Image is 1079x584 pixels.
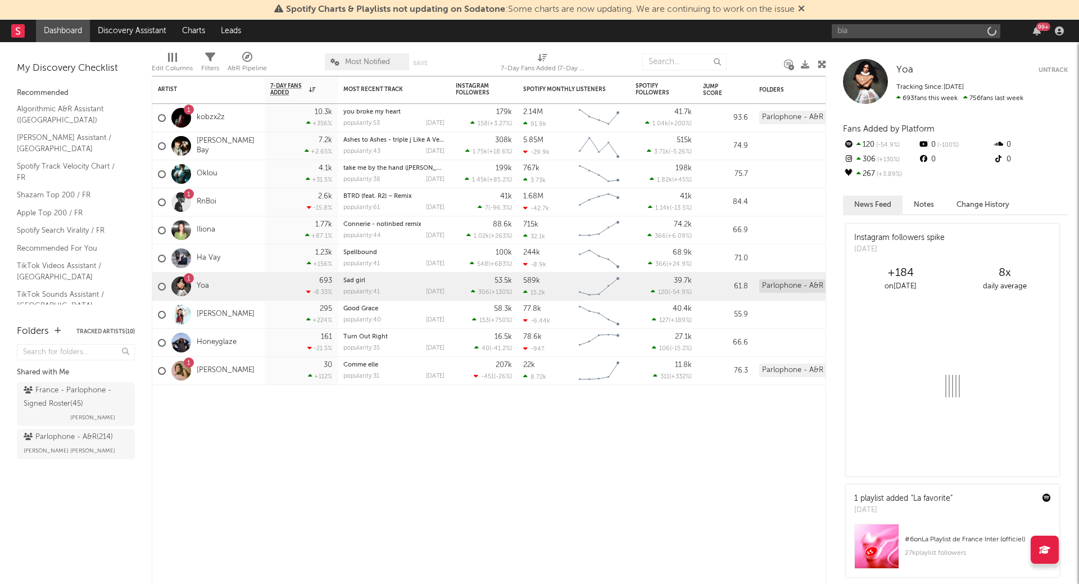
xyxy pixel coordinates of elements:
[523,305,541,313] div: 77.8k
[651,288,692,296] div: ( )
[523,289,545,296] div: 15.2k
[703,364,748,378] div: 76.3
[493,221,512,228] div: 88.6k
[321,333,332,341] div: 161
[343,148,380,155] div: popularity: 43
[648,204,692,211] div: ( )
[672,205,690,211] span: -13.5 %
[843,167,918,182] div: 267
[197,197,216,207] a: RnBoi
[343,345,380,351] div: popularity: 35
[523,176,546,184] div: 3.73k
[677,137,692,144] div: 515k
[650,176,692,183] div: ( )
[491,289,510,296] span: +130 %
[523,249,540,256] div: 244k
[197,225,215,235] a: Iliona
[501,62,585,75] div: 7-Day Fans Added (7-Day Fans Added)
[523,233,545,240] div: 32.1k
[953,266,1057,280] div: 8 x
[478,204,512,211] div: ( )
[523,221,538,228] div: 715k
[703,252,748,265] div: 71.0
[496,249,512,256] div: 100k
[343,165,445,171] div: take me by the hand (Aaron Hibell remix)
[305,148,332,155] div: +2.65 %
[648,260,692,268] div: ( )
[574,245,624,273] svg: Chart title
[574,216,624,245] svg: Chart title
[494,305,512,313] div: 58.3k
[228,62,267,75] div: A&R Pipeline
[426,373,445,379] div: [DATE]
[523,333,542,341] div: 78.6k
[1033,26,1041,35] button: 99+
[426,345,445,351] div: [DATE]
[343,137,445,143] div: Ashes to Ashes - triple j Like A Version
[523,165,539,172] div: 767k
[489,149,510,155] span: +18.6 %
[523,373,546,381] div: 8.72k
[523,317,550,324] div: -6.44k
[174,20,213,42] a: Charts
[474,345,512,352] div: ( )
[645,120,692,127] div: ( )
[474,373,512,380] div: ( )
[17,224,124,237] a: Spotify Search Virality / FR
[668,261,690,268] span: +24.9 %
[905,546,1051,560] div: 27k playlist followers
[680,193,692,200] div: 41k
[574,188,624,216] svg: Chart title
[306,316,332,324] div: +224 %
[574,301,624,329] svg: Chart title
[343,261,380,267] div: popularity: 41
[17,103,124,126] a: Algorithmic A&R Assistant ([GEOGRAPHIC_DATA])
[574,132,624,160] svg: Chart title
[490,261,510,268] span: +683 %
[470,120,512,127] div: ( )
[654,149,669,155] span: 3.71k
[658,289,668,296] span: 120
[659,318,669,324] span: 127
[642,53,727,70] input: Search...
[17,325,49,338] div: Folders
[426,176,445,183] div: [DATE]
[473,149,487,155] span: 1.75k
[456,83,495,96] div: Instagram Followers
[307,260,332,268] div: +156 %
[343,250,445,256] div: Spellbound
[17,260,124,283] a: TikTok Videos Assistant / [GEOGRAPHIC_DATA]
[846,524,1059,577] a: #6onLa Playlist de France Inter (officiel)27kplaylist followers
[875,171,902,178] span: +3.89 %
[197,338,237,347] a: Honeyglaze
[703,83,731,97] div: Jump Score
[76,329,135,334] button: Tracked Artists(10)
[896,65,913,75] span: Yoa
[523,86,607,93] div: Spotify Monthly Listeners
[306,120,332,127] div: +356 %
[636,83,675,96] div: Spotify Followers
[426,148,445,155] div: [DATE]
[474,233,489,239] span: 1.02k
[674,177,690,183] span: +45 %
[832,24,1000,38] input: Search for artists
[953,280,1057,293] div: daily average
[17,189,124,201] a: Shazam Top 200 / FR
[343,176,380,183] div: popularity: 38
[343,221,445,228] div: Connerie - notinbed remix
[670,318,690,324] span: +189 %
[652,345,692,352] div: ( )
[703,139,748,153] div: 74.9
[36,20,90,42] a: Dashboard
[843,196,903,214] button: News Feed
[523,345,545,352] div: -947
[343,306,378,312] a: Good Grace
[228,48,267,80] div: A&R Pipeline
[672,346,690,352] span: -15.2 %
[17,62,135,75] div: My Discovery Checklist
[90,20,174,42] a: Discovery Assistant
[657,177,672,183] span: 1.82k
[482,346,489,352] span: 40
[574,160,624,188] svg: Chart title
[426,233,445,239] div: [DATE]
